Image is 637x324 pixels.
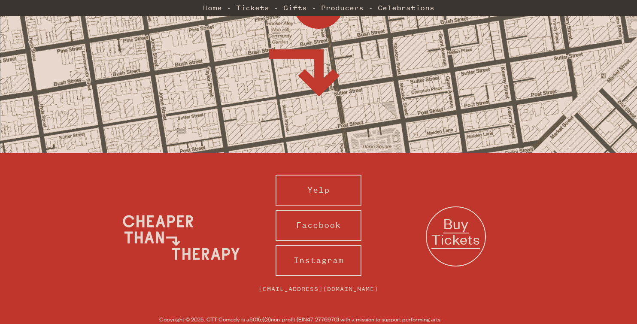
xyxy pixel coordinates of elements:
a: [EMAIL_ADDRESS][DOMAIN_NAME] [250,280,387,298]
a: Instagram [276,245,361,276]
a: Buy Tickets [426,206,486,266]
img: Cheaper Than Therapy [117,205,246,269]
span: 47- [307,315,315,323]
span: 501(c)(3) [249,315,271,323]
a: Yelp [276,175,361,206]
a: Facebook [276,210,361,241]
span: Buy Tickets [431,214,480,249]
